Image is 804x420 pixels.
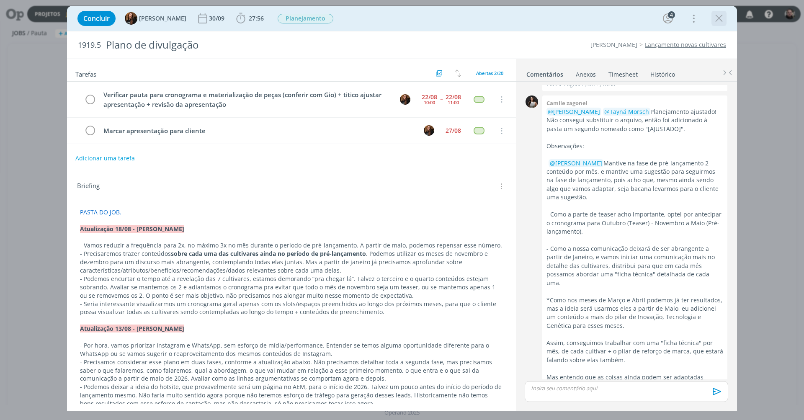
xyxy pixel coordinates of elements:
div: 4 [668,11,675,18]
div: 22/08 [446,94,461,100]
p: - Como a parte de teaser acho importante, optei por antecipar o cronograma para Outubro (Teaser) ... [546,210,723,236]
p: - Precisamos considerar esse plano em duas fases, conforme a atualização abaixo. Não precisamos d... [80,358,503,383]
span: 27:56 [249,14,264,22]
span: Abertas 2/20 [476,70,503,76]
img: C [526,95,538,108]
div: 22/08 [422,94,437,100]
button: 27:56 [234,12,266,25]
div: 27/08 [446,128,461,134]
p: Assim, conseguimos trabalhar com uma "ficha técnica" por mês, de cada cultivar + o pilar de refor... [546,339,723,364]
div: Anexos [576,70,596,79]
button: Planejamento [277,13,334,24]
div: 30/09 [209,15,226,21]
span: Tarefas [75,68,96,78]
div: Verificar pauta para cronograma e materialização de peças (conferir com Gio) + titico ajustar apr... [100,90,392,109]
button: T [423,124,435,137]
b: Camile zagonel [546,99,588,107]
span: [PERSON_NAME] [139,15,186,21]
a: Timesheet [608,67,638,79]
p: Observações: [546,142,723,150]
strong: Atualização 13/08 - [PERSON_NAME] [80,325,184,332]
img: T [424,125,434,136]
span: @[PERSON_NAME] [548,108,600,116]
a: PASTA DO JOB. [80,208,121,216]
a: Lançamento novas cultivares [645,41,726,49]
div: 10:00 [424,100,435,105]
button: 4 [661,12,675,25]
p: - Como a nossa comunicação deixará de ser abrangente a partir de Janeiro, e vamos iniciar uma com... [546,245,723,287]
p: - Podemos encurtar o tempo até a revelação das 7 cultivares, estamos demorando “pra chegar lá”. T... [80,275,503,300]
a: [PERSON_NAME] [590,41,637,49]
p: - Podemos deixar a ideia do hotsite, que provavelmente será um página no AEM, para o início de 20... [80,383,503,408]
span: Briefing [77,181,100,192]
span: Planejamento [278,14,333,23]
div: Plano de divulgação [103,35,453,55]
p: Mas entendo que as coisas ainda podem ser adaptadas conforme as necessidades forem surgindo! [546,373,723,390]
img: T [400,94,410,105]
button: T [399,93,411,106]
span: @[PERSON_NAME] [550,159,602,167]
span: @Tayná Morsch [604,108,649,116]
span: -- [440,96,443,102]
p: - Vamos reduzir a frequência para 2x, no máximo 3x no mês durante o período de pré-lançamento. A ... [80,241,503,250]
p: - Precisaremos trazer conteúdos . Podemos utilizar os meses de novembro e dezembro para um discur... [80,250,503,275]
div: 11:00 [448,100,459,105]
p: - Mantive na fase de pré-lançamento 2 conteúdo por mês, e mantive uma sugestão para seguirmos na ... [546,159,723,202]
span: 1919.5 [78,41,101,50]
img: T [125,12,137,25]
strong: Atualização 18/08 - [PERSON_NAME] [80,225,184,233]
button: T[PERSON_NAME] [125,12,186,25]
span: Concluir [83,15,110,22]
button: Concluir [77,11,116,26]
p: *Como nos meses de Março e Abril podemos já ter resultados, mas a ideia será usarmos eles a parti... [546,296,723,330]
img: arrow-down-up.svg [455,70,461,77]
button: Adicionar uma tarefa [75,151,135,166]
div: Marcar apresentação para cliente [100,126,416,136]
p: - Por hora, vamos priorizar Instagram e WhatsApp, sem esforço de mídia/performance. Entender se t... [80,341,503,358]
p: Planejamento ajustado! Não consegui substituir o arquivo, então foi adicionado à pasta um segundo... [546,108,723,133]
strong: sobre cada uma das cultivares ainda no período de pré-lançamento [171,250,366,258]
p: - Seria interessante visualizarmos um cronograma geral apenas com os slots/espaços preenchidos ao... [80,300,503,317]
a: Comentários [526,67,564,79]
div: dialog [67,6,737,411]
a: Histórico [650,67,675,79]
